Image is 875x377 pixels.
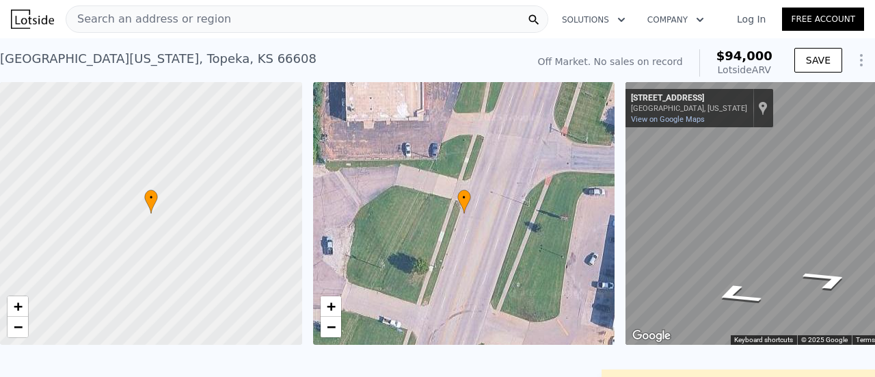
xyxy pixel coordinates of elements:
[636,8,715,32] button: Company
[734,335,793,345] button: Keyboard shortcuts
[721,12,782,26] a: Log In
[690,278,783,311] path: Go South, NW Topeka Blvd
[551,8,636,32] button: Solutions
[631,104,747,113] div: [GEOGRAPHIC_DATA], [US_STATE]
[326,298,335,315] span: +
[457,192,471,204] span: •
[856,336,875,343] a: Terms (opens in new tab)
[321,296,341,317] a: Zoom in
[716,63,772,77] div: Lotside ARV
[8,296,28,317] a: Zoom in
[782,8,864,31] a: Free Account
[716,49,772,63] span: $94,000
[629,327,674,345] a: Open this area in Google Maps (opens a new window)
[326,318,335,335] span: −
[848,47,875,74] button: Show Options
[794,48,842,73] button: SAVE
[144,190,158,213] div: •
[144,192,158,204] span: •
[629,327,674,345] img: Google
[11,10,54,29] img: Lotside
[781,263,874,296] path: Go North, NW Topeka Blvd
[457,190,471,213] div: •
[631,93,747,104] div: [STREET_ADDRESS]
[14,298,23,315] span: +
[631,115,705,124] a: View on Google Maps
[758,101,768,116] a: Show location on map
[537,55,682,68] div: Off Market. No sales on record
[14,318,23,335] span: −
[66,11,231,27] span: Search an address or region
[321,317,341,337] a: Zoom out
[8,317,28,337] a: Zoom out
[801,336,848,343] span: © 2025 Google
